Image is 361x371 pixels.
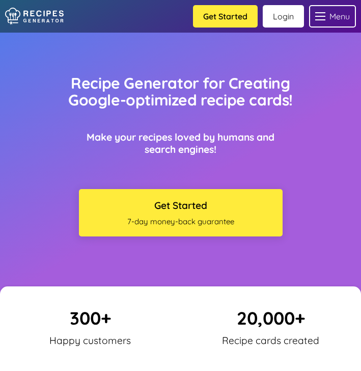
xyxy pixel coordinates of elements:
[193,5,258,28] button: Get Started
[263,5,304,28] a: Login
[202,334,340,347] p: Recipe cards created
[21,334,159,347] p: Happy customers
[8,307,173,329] p: 300+
[84,217,277,226] span: 7-day money-back guarantee
[79,131,283,155] h3: Make your recipes loved by humans and search engines!
[309,5,356,28] button: Menu
[79,189,283,236] button: Get Started7-day money-back guarantee
[188,307,354,329] p: 20,000+
[49,75,312,109] h1: Recipe Generator for Creating Google-optimized recipe cards!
